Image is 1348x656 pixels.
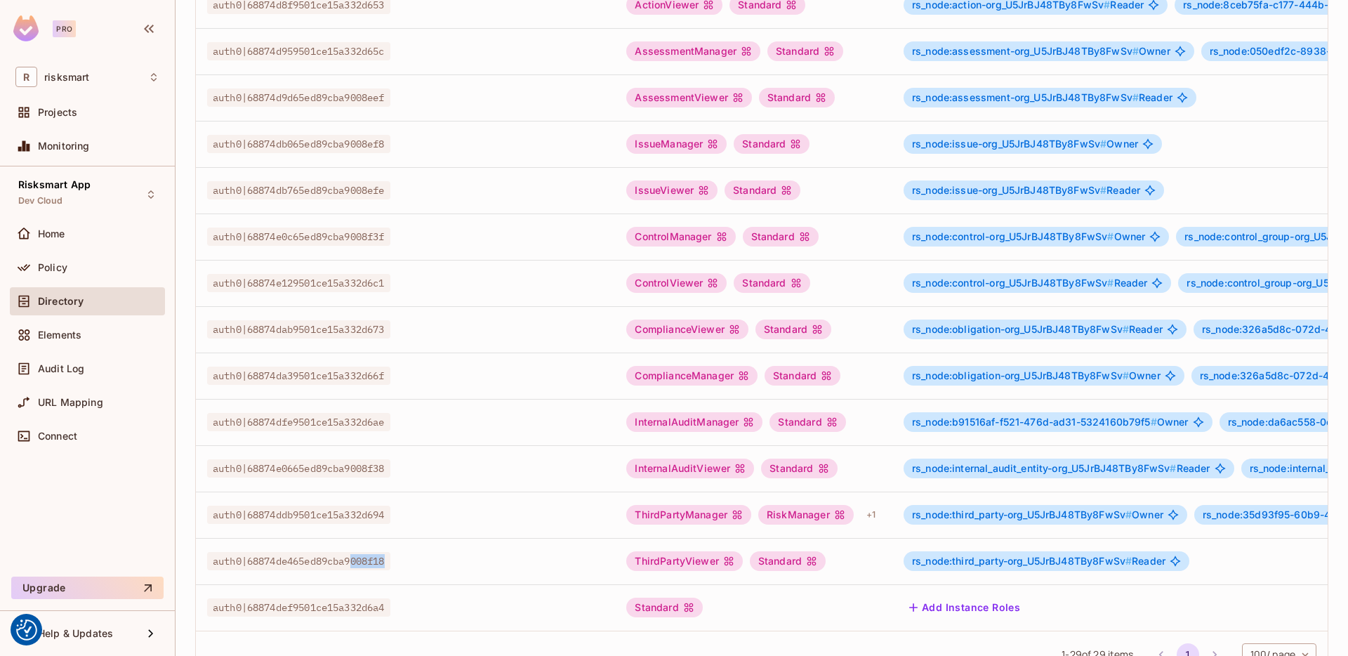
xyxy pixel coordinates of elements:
[16,619,37,641] img: Revisit consent button
[1123,369,1129,381] span: #
[912,555,1132,567] span: rs_node:third_party-org_U5JrBJ48TBy8FwSv
[767,41,843,61] div: Standard
[912,509,1132,520] span: rs_node:third_party-org_U5JrBJ48TBy8FwSv
[734,134,810,154] div: Standard
[912,138,1106,150] span: rs_node:issue-org_U5JrBJ48TBy8FwSv
[207,42,390,60] span: auth0|68874d959501ce15a332d65c
[912,462,1177,474] span: rs_node:internal_audit_entity-org_U5JrBJ48TBy8FwSv
[626,366,758,386] div: ComplianceManager
[761,459,837,478] div: Standard
[626,227,735,247] div: ControlManager
[626,41,760,61] div: AssessmentManager
[207,413,390,431] span: auth0|68874dfe9501ce15a332d6ae
[1170,462,1176,474] span: #
[912,277,1147,289] span: Reader
[904,596,1026,619] button: Add Instance Roles
[18,179,91,190] span: Risksmart App
[13,15,39,41] img: SReyMgAAAABJRU5ErkJggg==
[743,227,819,247] div: Standard
[912,46,1170,57] span: Owner
[912,91,1139,103] span: rs_node:assessment-org_U5JrBJ48TBy8FwSv
[626,181,718,200] div: IssueViewer
[207,506,390,524] span: auth0|68874ddb9501ce15a332d694
[734,273,810,293] div: Standard
[38,628,113,639] span: Help & Updates
[758,505,854,525] div: RiskManager
[1107,277,1114,289] span: #
[626,598,702,617] div: Standard
[912,231,1145,242] span: Owner
[1123,323,1129,335] span: #
[207,135,390,153] span: auth0|68874db065ed89cba9008ef8
[912,324,1163,335] span: Reader
[38,296,84,307] span: Directory
[207,228,390,246] span: auth0|68874e0c65ed89cba9008f3f
[18,195,62,206] span: Dev Cloud
[38,107,77,118] span: Projects
[207,88,390,107] span: auth0|68874d9d65ed89cba9008eef
[1151,416,1157,428] span: #
[1107,230,1114,242] span: #
[912,92,1172,103] span: Reader
[626,459,754,478] div: InternalAuditViewer
[912,323,1129,335] span: rs_node:obligation-org_U5JrBJ48TBy8FwSv
[750,551,826,571] div: Standard
[626,273,727,293] div: ControlViewer
[207,274,390,292] span: auth0|68874e129501ce15a332d6c1
[1132,45,1139,57] span: #
[1125,509,1132,520] span: #
[912,184,1106,196] span: rs_node:issue-org_U5JrBJ48TBy8FwSv
[16,619,37,641] button: Consent Preferences
[38,397,103,408] span: URL Mapping
[912,369,1129,381] span: rs_node:obligation-org_U5JrBJ48TBy8FwSv
[207,181,390,199] span: auth0|68874db765ed89cba9008efe
[38,363,84,374] span: Audit Log
[44,72,89,83] span: Workspace: risksmart
[626,134,727,154] div: IssueManager
[207,367,390,385] span: auth0|68874da39501ce15a332d66f
[912,45,1139,57] span: rs_node:assessment-org_U5JrBJ48TBy8FwSv
[912,185,1140,196] span: Reader
[1125,555,1132,567] span: #
[626,320,748,339] div: ComplianceViewer
[912,509,1163,520] span: Owner
[1100,138,1106,150] span: #
[207,459,390,478] span: auth0|68874e0665ed89cba9008f38
[912,416,1189,428] span: Owner
[912,416,1157,428] span: rs_node:b91516af-f521-476d-ad31-5324160b79f5
[207,320,390,339] span: auth0|68874dab9501ce15a332d673
[626,505,751,525] div: ThirdPartyManager
[755,320,831,339] div: Standard
[38,262,67,273] span: Policy
[765,366,840,386] div: Standard
[912,556,1165,567] span: Reader
[912,138,1138,150] span: Owner
[1100,184,1106,196] span: #
[725,181,800,200] div: Standard
[53,20,76,37] div: Pro
[626,412,762,432] div: InternalAuditManager
[38,431,77,442] span: Connect
[38,329,81,341] span: Elements
[1132,91,1139,103] span: #
[759,88,835,107] div: Standard
[15,67,37,87] span: R
[207,552,390,570] span: auth0|68874de465ed89cba9008f18
[626,551,742,571] div: ThirdPartyViewer
[626,88,751,107] div: AssessmentViewer
[912,463,1210,474] span: Reader
[38,140,90,152] span: Monitoring
[912,277,1114,289] span: rs_node:control-org_U5JrBJ48TBy8FwSv
[207,598,390,617] span: auth0|68874def9501ce15a332d6a4
[11,577,164,599] button: Upgrade
[912,230,1114,242] span: rs_node:control-org_U5JrBJ48TBy8FwSv
[912,370,1161,381] span: Owner
[769,412,845,432] div: Standard
[38,228,65,240] span: Home
[861,504,881,526] div: + 1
